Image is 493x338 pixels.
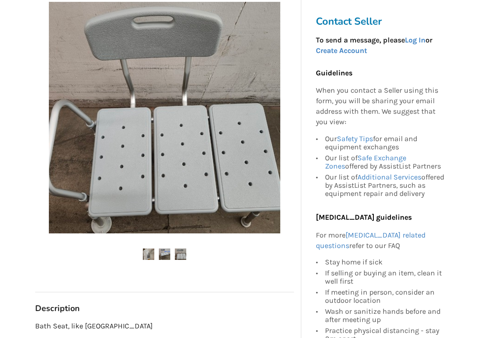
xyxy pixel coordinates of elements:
[143,248,154,260] img: bath seat-shower chair-bathroom safety-vancouver-assistlist-listing
[405,36,425,44] a: Log In
[337,134,373,143] a: Safety Tips
[316,231,425,250] a: [MEDICAL_DATA] related questions
[325,153,446,172] div: Our list of offered by AssistList Partners
[325,268,446,287] div: If selling or buying an item, clean it well first
[325,306,446,326] div: Wash or sanitize hands before and after meeting up
[159,248,170,260] img: bath seat-shower chair-bathroom safety-vancouver-assistlist-listing
[325,172,446,198] div: Our list of offered by AssistList Partners, such as equipment repair and delivery
[316,213,412,222] b: [MEDICAL_DATA] guidelines
[175,248,186,260] img: bath seat-shower chair-bathroom safety-vancouver-assistlist-listing
[325,153,406,170] a: Safe Exchange Zones
[316,230,446,251] p: For more refer to our FAQ
[35,321,294,332] p: Bath Seat, like [GEOGRAPHIC_DATA]
[316,36,432,55] strong: To send a message, please or
[357,173,421,181] a: Additional Services
[316,15,451,28] h3: Contact Seller
[49,2,280,233] img: bath seat-shower chair-bathroom safety-vancouver-assistlist-listing
[316,46,367,55] a: Create Account
[316,69,352,77] b: Guidelines
[35,303,294,314] h3: Description
[325,135,446,153] div: Our for email and equipment exchanges
[325,287,446,306] div: If meeting in person, consider an outdoor location
[316,86,446,127] p: When you contact a Seller using this form, you will be sharing your email address with them. We s...
[325,259,446,268] div: Stay home if sick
